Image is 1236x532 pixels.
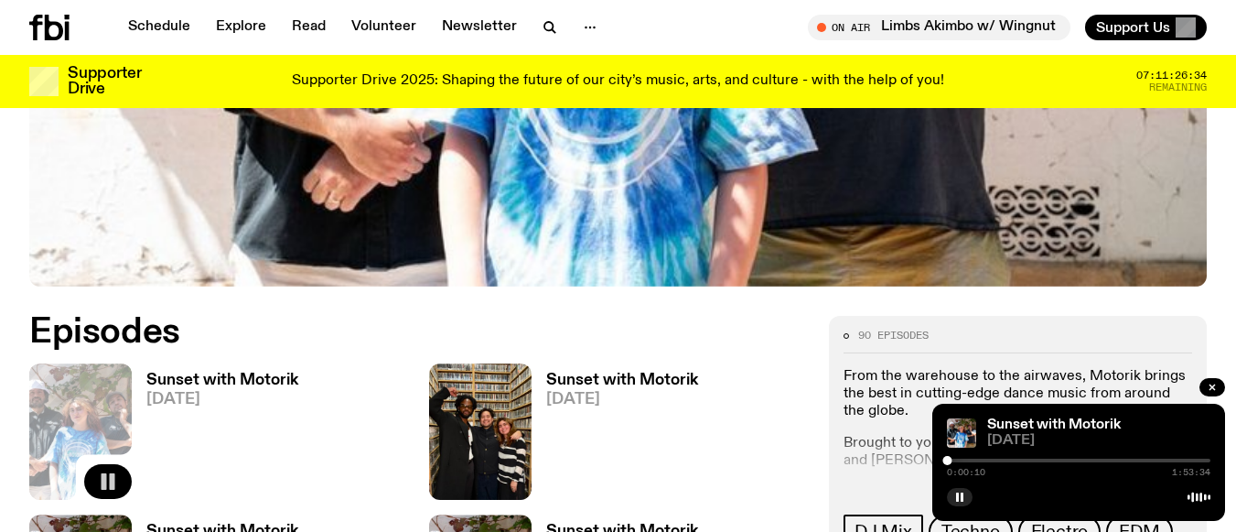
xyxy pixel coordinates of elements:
a: Volunteer [340,15,427,40]
p: Supporter Drive 2025: Shaping the future of our city’s music, arts, and culture - with the help o... [292,73,944,90]
a: Schedule [117,15,201,40]
p: From the warehouse to the airwaves, Motorik brings the best in cutting-edge dance music from arou... [844,368,1192,421]
a: Read [281,15,337,40]
span: 90 episodes [858,331,929,341]
h3: Supporter Drive [68,66,141,97]
a: Sunset with Motorik[DATE] [532,373,698,500]
a: Explore [205,15,277,40]
span: [DATE] [146,392,298,407]
span: [DATE] [987,434,1210,448]
h3: Sunset with Motorik [146,373,298,388]
span: Support Us [1096,19,1170,36]
span: 07:11:26:34 [1136,71,1207,81]
button: Support Us [1085,15,1207,40]
h3: Sunset with Motorik [546,373,698,388]
a: Sunset with Motorik[DATE] [132,373,298,500]
span: [DATE] [546,392,698,407]
a: Newsletter [431,15,528,40]
span: Remaining [1149,82,1207,92]
a: Sunset with Motorik [987,418,1121,432]
span: 1:53:34 [1172,468,1210,477]
span: 0:00:10 [947,468,985,477]
button: On AirLimbs Akimbo w/ Wingnut [808,15,1070,40]
h2: Episodes [29,316,807,349]
img: Andrew, Reenie, and Pat stand in a row, smiling at the camera, in dappled light with a vine leafe... [947,418,976,448]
